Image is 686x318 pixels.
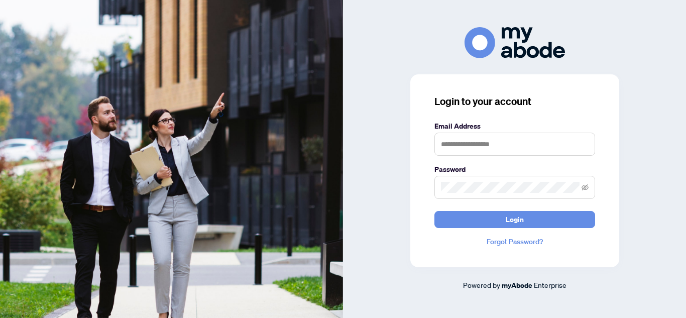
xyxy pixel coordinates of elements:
label: Password [434,164,595,175]
span: eye-invisible [582,184,589,191]
button: Login [434,211,595,228]
a: Forgot Password? [434,236,595,247]
label: Email Address [434,121,595,132]
span: Enterprise [534,280,566,289]
span: Login [506,211,524,228]
h3: Login to your account [434,94,595,109]
span: Powered by [463,280,500,289]
img: ma-logo [465,27,565,58]
a: myAbode [502,280,532,291]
